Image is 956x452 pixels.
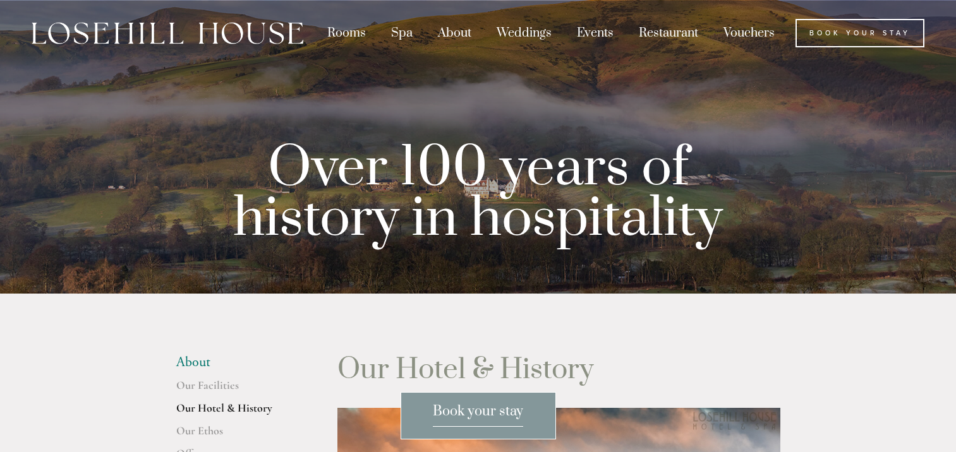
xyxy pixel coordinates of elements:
[712,19,786,47] a: Vouchers
[485,19,563,47] div: Weddings
[433,403,523,427] span: Book your stay
[427,19,483,47] div: About
[337,354,780,386] h1: Our Hotel & History
[176,378,297,401] a: Our Facilities
[796,19,924,47] a: Book Your Stay
[627,19,710,47] div: Restaurant
[401,392,556,439] a: Book your stay
[380,19,424,47] div: Spa
[197,143,760,244] p: Over 100 years of history in hospitality
[32,22,303,44] img: Losehill House
[316,19,377,47] div: Rooms
[176,354,297,371] li: About
[566,19,625,47] div: Events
